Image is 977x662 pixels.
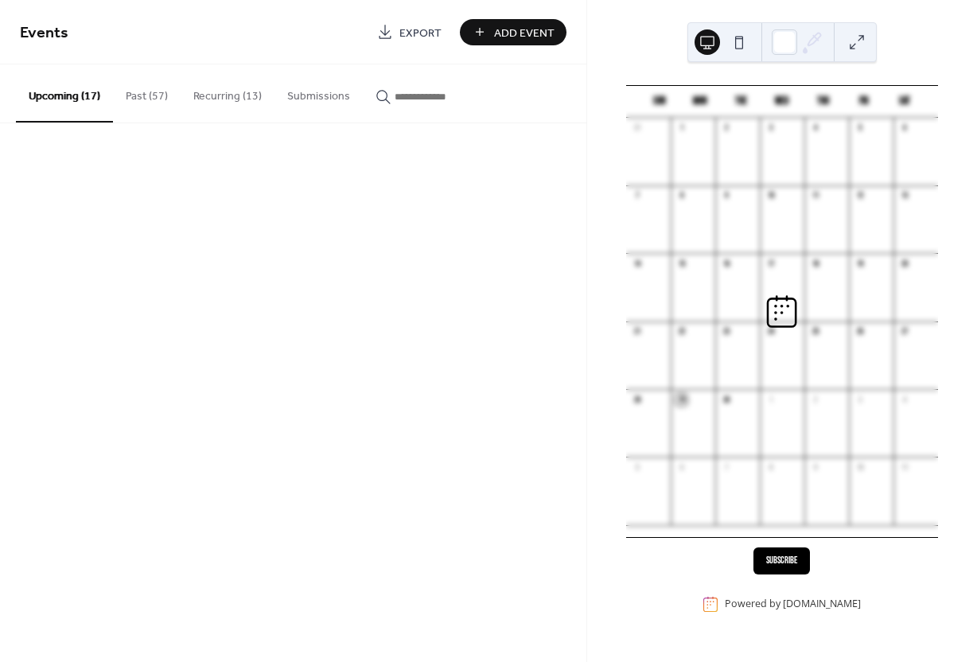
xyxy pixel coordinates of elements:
div: 17 [765,258,777,270]
div: 8 [765,461,777,473]
div: 24 [765,326,777,338]
div: 18 [809,258,821,270]
span: Add Event [494,25,555,41]
div: 27 [898,326,910,338]
div: 23 [720,326,732,338]
div: Fri [843,86,884,118]
div: 10 [854,461,866,473]
div: Sat [885,86,925,118]
div: 20 [898,258,910,270]
div: 4 [809,123,821,134]
div: 9 [720,190,732,202]
div: 1 [765,394,777,406]
button: Recurring (13) [181,64,274,121]
button: Upcoming (17) [16,64,113,123]
div: 3 [854,394,866,406]
div: 7 [631,190,643,202]
button: Submissions [274,64,363,121]
div: 5 [631,461,643,473]
div: 12 [854,190,866,202]
div: 25 [809,326,821,338]
span: Events [20,18,68,49]
span: Export [399,25,442,41]
div: Sun [639,86,679,118]
div: 11 [898,461,910,473]
div: Thu [803,86,843,118]
div: 16 [720,258,732,270]
button: Past (57) [113,64,181,121]
div: 29 [675,394,687,406]
div: 13 [898,190,910,202]
div: 22 [675,326,687,338]
div: 1 [675,123,687,134]
div: 28 [631,394,643,406]
div: Wed [761,86,802,118]
div: 3 [765,123,777,134]
div: 4 [898,394,910,406]
div: 31 [631,123,643,134]
div: 2 [720,123,732,134]
div: Tue [721,86,761,118]
div: 14 [631,258,643,270]
div: Mon [679,86,720,118]
a: Export [365,19,453,45]
div: 26 [854,326,866,338]
button: Subscribe [753,547,810,574]
div: 30 [720,394,732,406]
div: 10 [765,190,777,202]
div: 15 [675,258,687,270]
div: 11 [809,190,821,202]
div: 19 [854,258,866,270]
div: 8 [675,190,687,202]
div: 6 [675,461,687,473]
div: Powered by [725,598,861,611]
button: Add Event [460,19,566,45]
div: 7 [720,461,732,473]
div: 9 [809,461,821,473]
div: 21 [631,326,643,338]
div: 6 [898,123,910,134]
div: 2 [809,394,821,406]
a: [DOMAIN_NAME] [783,598,861,611]
div: 5 [854,123,866,134]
